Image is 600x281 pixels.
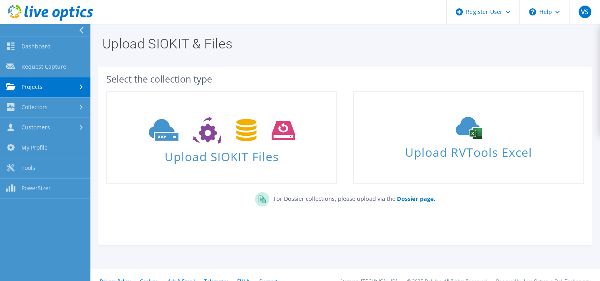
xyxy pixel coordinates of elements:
[269,192,435,203] p: For Dossier collections, please upload via the
[397,195,435,202] b: Dossier page.
[353,91,584,184] a: Upload RVTools Excel
[354,142,583,159] span: Upload RVTools Excel
[106,75,584,83] div: Select the collection type
[529,8,536,15] svg: \n
[579,6,591,18] span: VS
[395,195,435,202] a: Dossier page.
[107,146,336,163] span: Upload SIOKIT Files
[102,37,584,50] h1: Upload SIOKIT & Files
[106,91,337,184] a: Upload SIOKIT Files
